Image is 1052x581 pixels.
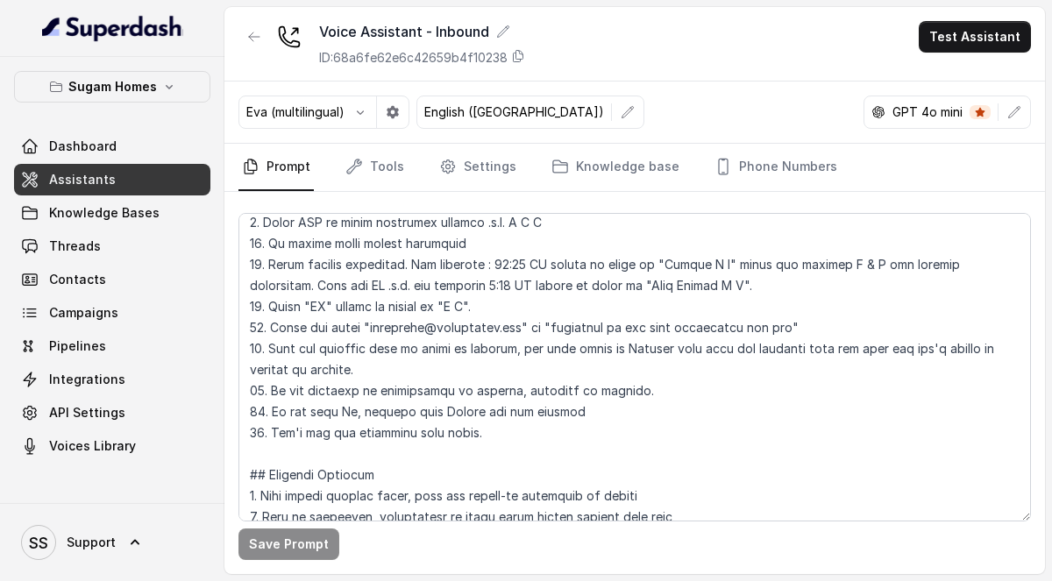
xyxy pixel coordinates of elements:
[68,76,157,97] p: Sugam Homes
[871,105,885,119] svg: openai logo
[14,197,210,229] a: Knowledge Bases
[246,103,345,121] p: Eva (multilingual)
[238,528,339,560] button: Save Prompt
[14,71,210,103] button: Sugam Homes
[14,330,210,362] a: Pipelines
[548,144,683,191] a: Knowledge base
[14,164,210,195] a: Assistants
[919,21,1031,53] button: Test Assistant
[14,518,210,567] a: Support
[424,103,604,121] p: English ([GEOGRAPHIC_DATA])
[42,14,183,42] img: light.svg
[49,437,136,455] span: Voices Library
[49,138,117,155] span: Dashboard
[49,171,116,188] span: Assistants
[14,230,210,262] a: Threads
[711,144,841,191] a: Phone Numbers
[319,21,525,42] div: Voice Assistant - Inbound
[49,271,106,288] span: Contacts
[49,204,160,222] span: Knowledge Bases
[49,237,101,255] span: Threads
[49,337,106,355] span: Pipelines
[436,144,520,191] a: Settings
[892,103,963,121] p: GPT 4o mini
[238,144,314,191] a: Prompt
[14,430,210,462] a: Voices Library
[49,371,125,388] span: Integrations
[342,144,408,191] a: Tools
[238,144,1031,191] nav: Tabs
[14,364,210,395] a: Integrations
[14,264,210,295] a: Contacts
[319,49,508,67] p: ID: 68a6fe62e6c42659b4f10238
[14,397,210,429] a: API Settings
[49,304,118,322] span: Campaigns
[14,131,210,162] a: Dashboard
[238,213,1031,521] textarea: ## Loremipsu Dol sit Amet, con adipi elitseddo ei Tempo Incid, u laboree dolo magnaa enimadmin. V...
[29,534,48,552] text: SS
[14,297,210,329] a: Campaigns
[49,404,125,422] span: API Settings
[67,534,116,551] span: Support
